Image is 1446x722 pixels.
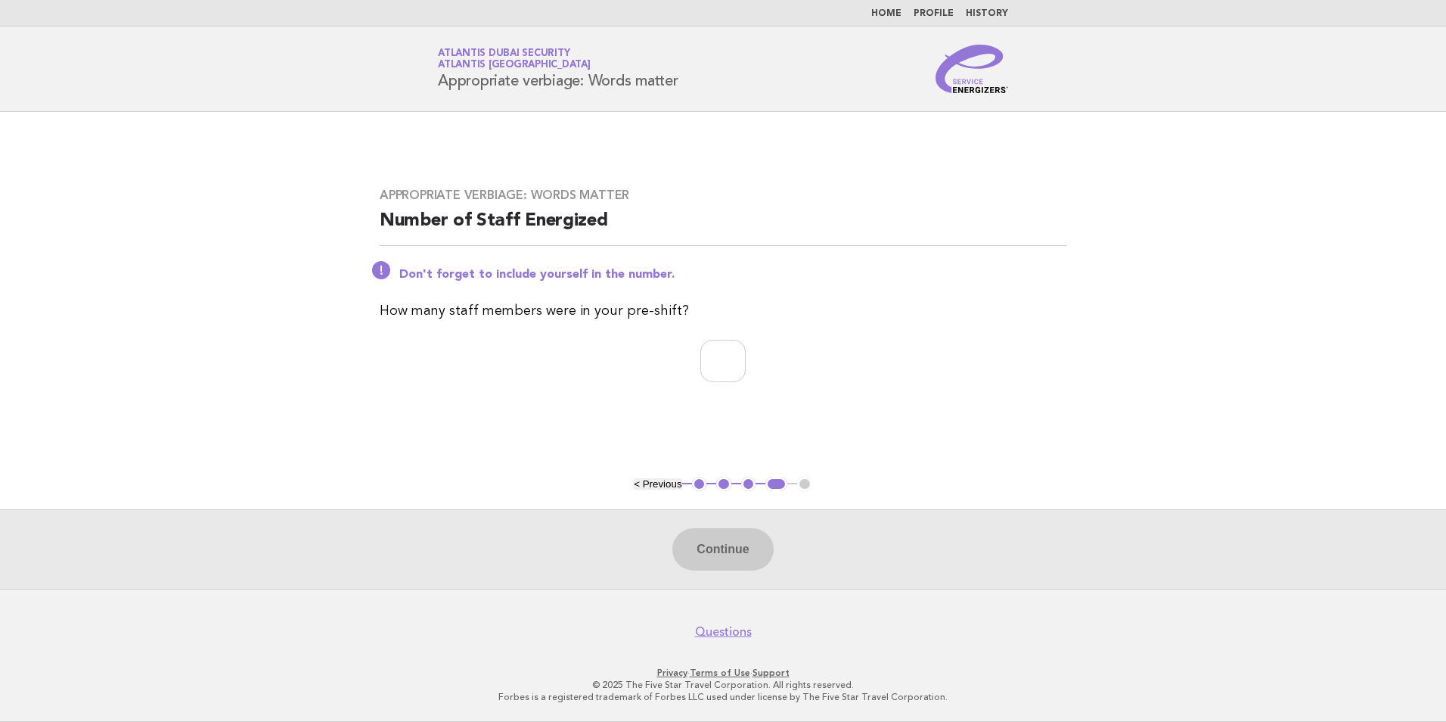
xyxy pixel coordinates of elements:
[871,9,901,18] a: Home
[741,477,756,492] button: 3
[936,45,1008,93] img: Service Energizers
[692,477,707,492] button: 1
[752,668,790,678] a: Support
[438,61,591,70] span: Atlantis [GEOGRAPHIC_DATA]
[260,679,1186,691] p: © 2025 The Five Star Travel Corporation. All rights reserved.
[438,48,591,70] a: Atlantis Dubai SecurityAtlantis [GEOGRAPHIC_DATA]
[380,209,1066,246] h2: Number of Staff Energized
[690,668,750,678] a: Terms of Use
[260,691,1186,703] p: Forbes is a registered trademark of Forbes LLC used under license by The Five Star Travel Corpora...
[634,478,681,490] button: < Previous
[695,624,752,640] a: Questions
[438,49,678,89] h1: Appropriate verbiage: Words matter
[380,300,1066,322] p: How many staff members were in your pre-shift?
[914,9,954,18] a: Profile
[260,667,1186,679] p: · ·
[966,9,1008,18] a: History
[380,188,1066,203] h3: Appropriate verbiage: Words matter
[716,477,731,492] button: 2
[657,668,687,678] a: Privacy
[765,477,787,492] button: 4
[399,267,1066,282] p: Don't forget to include yourself in the number.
